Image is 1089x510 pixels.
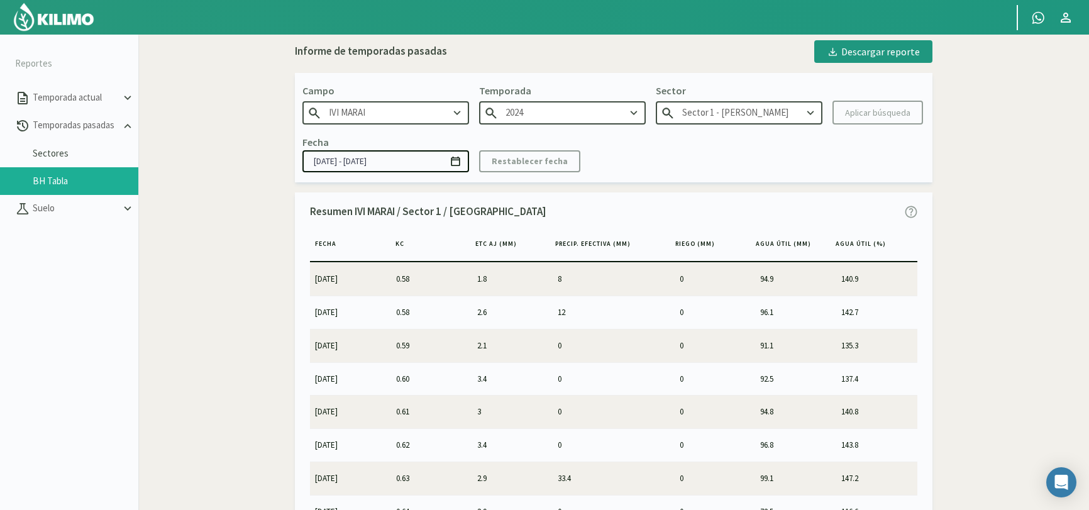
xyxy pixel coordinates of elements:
[836,396,917,428] td: 140.8
[391,429,472,462] td: 0.62
[751,234,831,262] th: Agua útil (MM)
[755,429,836,462] td: 96.8
[295,43,447,60] div: Informe de temporadas pasadas
[553,362,674,395] td: 0
[472,262,553,295] td: 1.8
[472,396,553,428] td: 3
[302,101,469,125] input: Escribe para buscar
[391,362,472,395] td: 0.60
[391,296,472,328] td: 0.58
[755,362,836,395] td: 92.5
[479,83,646,98] p: Temporada
[1046,467,1076,497] div: Open Intercom Messenger
[553,296,674,328] td: 12
[310,234,390,262] th: Fecha
[836,296,917,328] td: 142.7
[391,462,472,495] td: 0.63
[553,329,674,362] td: 0
[675,296,756,328] td: 0
[831,234,911,262] th: Agua Útil (%)
[656,101,822,125] input: Escribe para buscar
[302,83,469,98] p: Campo
[836,262,917,295] td: 140.9
[836,462,917,495] td: 147.2
[827,44,920,59] div: Descargar reporte
[302,135,329,150] p: Fecha
[472,429,553,462] td: 3.4
[310,262,391,295] td: [DATE]
[33,148,138,159] a: Sectores
[670,234,751,262] th: Riego (MM)
[391,262,472,295] td: 0.58
[472,462,553,495] td: 2.9
[310,429,391,462] td: [DATE]
[310,396,391,428] td: [DATE]
[472,362,553,395] td: 3.4
[553,462,674,495] td: 33.4
[675,262,756,295] td: 0
[479,101,646,125] input: Escribe para buscar
[836,362,917,395] td: 137.4
[553,262,674,295] td: 8
[755,396,836,428] td: 94.8
[675,329,756,362] td: 0
[30,118,121,133] p: Temporadas pasadas
[836,429,917,462] td: 143.8
[390,234,470,262] th: KC
[33,175,138,187] a: BH Tabla
[656,83,822,98] p: Sector
[310,329,391,362] td: [DATE]
[472,296,553,328] td: 2.6
[310,362,391,395] td: [DATE]
[755,462,836,495] td: 99.1
[30,201,121,216] p: Suelo
[675,396,756,428] td: 0
[30,91,121,105] p: Temporada actual
[755,262,836,295] td: 94.9
[675,362,756,395] td: 0
[755,296,836,328] td: 96.1
[675,462,756,495] td: 0
[310,204,546,220] p: Resumen IVI MARAI / Sector 1 / [GEOGRAPHIC_DATA]
[755,329,836,362] td: 91.1
[310,462,391,495] td: [DATE]
[836,329,917,362] td: 135.3
[553,429,674,462] td: 0
[675,429,756,462] td: 0
[553,396,674,428] td: 0
[302,150,469,172] input: dd/mm/yyyy - dd/mm/yyyy
[814,40,932,63] button: Descargar reporte
[391,396,472,428] td: 0.61
[13,2,95,32] img: Kilimo
[391,329,472,362] td: 0.59
[472,329,553,362] td: 2.1
[470,234,550,262] th: ETc aj (MM)
[310,296,391,328] td: [DATE]
[550,234,670,262] th: Precip. Efectiva (MM)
